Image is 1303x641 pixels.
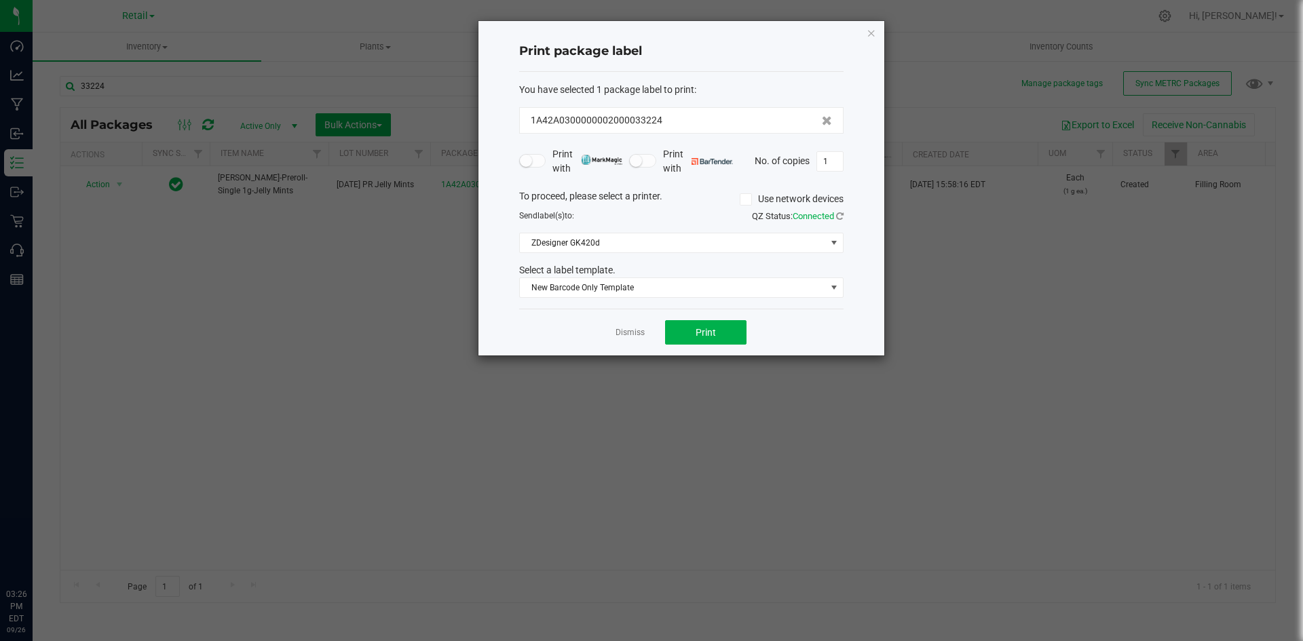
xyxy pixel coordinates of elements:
label: Use network devices [740,192,844,206]
iframe: Resource center [14,532,54,573]
div: : [519,83,844,97]
img: bartender.png [692,158,733,165]
div: Select a label template. [509,263,854,277]
img: mark_magic_cybra.png [581,155,622,165]
span: label(s) [537,211,565,220]
span: Connected [793,211,834,221]
span: 1A42A0300000002000033224 [531,113,662,128]
span: QZ Status: [752,211,844,221]
span: No. of copies [755,155,810,166]
span: Send to: [519,211,574,220]
button: Print [665,320,747,345]
span: Print with [552,147,622,176]
span: Print with [663,147,733,176]
a: Dismiss [616,327,645,338]
span: Print [696,327,716,338]
span: ZDesigner GK420d [520,233,826,252]
span: New Barcode Only Template [520,278,826,297]
h4: Print package label [519,43,844,60]
div: To proceed, please select a printer. [509,189,854,210]
span: You have selected 1 package label to print [519,84,694,95]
